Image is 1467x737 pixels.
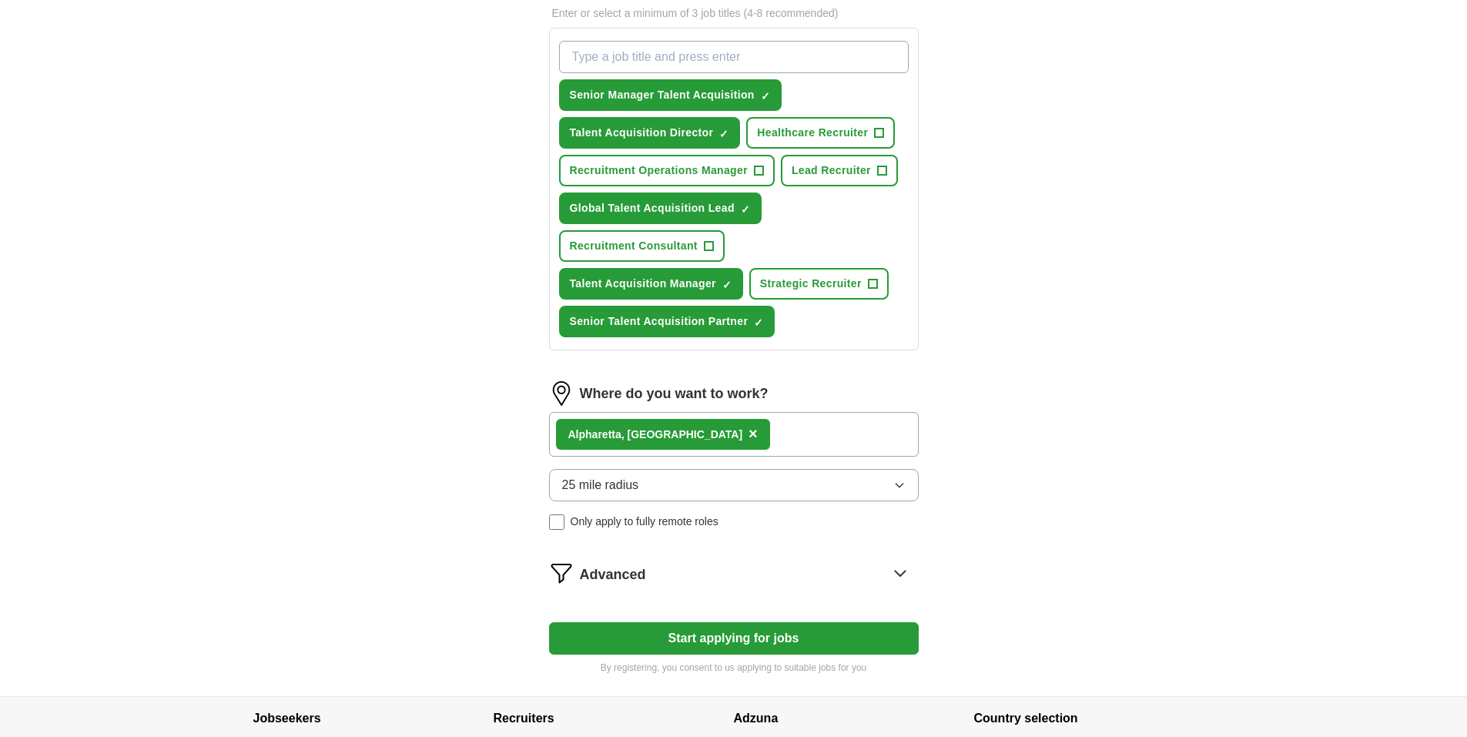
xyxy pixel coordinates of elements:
[760,276,862,292] span: Strategic Recruiter
[719,128,728,140] span: ✓
[559,41,909,73] input: Type a job title and press enter
[562,476,639,494] span: 25 mile radius
[722,279,732,291] span: ✓
[559,117,741,149] button: Talent Acquisition Director✓
[580,384,769,404] label: Where do you want to work?
[746,117,895,149] button: Healthcare Recruiter
[792,162,871,179] span: Lead Recruiter
[754,317,763,329] span: ✓
[570,200,735,216] span: Global Talent Acquisition Lead
[749,268,889,300] button: Strategic Recruiter
[559,193,762,224] button: Global Talent Acquisition Lead✓
[568,427,743,443] div: tta, [GEOGRAPHIC_DATA]
[549,661,919,675] p: By registering, you consent to us applying to suitable jobs for you
[549,5,919,22] p: Enter or select a minimum of 3 job titles (4-8 recommended)
[568,428,608,441] strong: Alphare
[757,125,868,141] span: Healthcare Recruiter
[559,306,775,337] button: Senior Talent Acquisition Partner✓
[761,90,770,102] span: ✓
[559,155,775,186] button: Recruitment Operations Manager
[559,230,725,262] button: Recruitment Consultant
[741,203,750,216] span: ✓
[559,268,743,300] button: Talent Acquisition Manager✓
[549,514,564,530] input: Only apply to fully remote roles
[749,423,758,446] button: ×
[549,622,919,655] button: Start applying for jobs
[549,381,574,406] img: location.png
[570,276,716,292] span: Talent Acquisition Manager
[571,514,718,530] span: Only apply to fully remote roles
[559,79,782,111] button: Senior Manager Talent Acquisition✓
[549,561,574,585] img: filter
[781,155,898,186] button: Lead Recruiter
[580,564,646,585] span: Advanced
[570,125,714,141] span: Talent Acquisition Director
[570,313,749,330] span: Senior Talent Acquisition Partner
[570,162,748,179] span: Recruitment Operations Manager
[549,469,919,501] button: 25 mile radius
[570,87,755,103] span: Senior Manager Talent Acquisition
[749,425,758,442] span: ×
[570,238,698,254] span: Recruitment Consultant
